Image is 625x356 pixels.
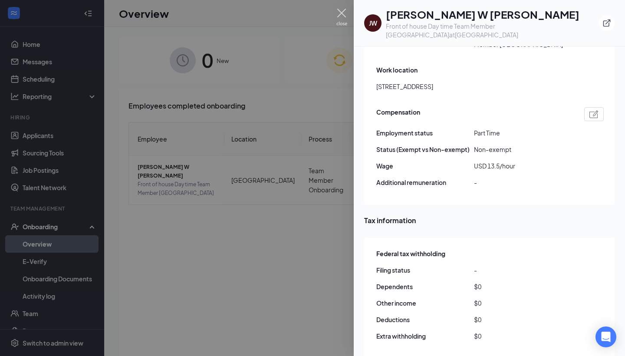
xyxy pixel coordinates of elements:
[474,315,572,324] span: $0
[364,215,615,226] span: Tax information
[602,19,611,27] svg: ExternalLink
[376,107,420,121] span: Compensation
[376,82,433,91] span: [STREET_ADDRESS]
[376,128,474,138] span: Employment status
[376,331,474,341] span: Extra withholding
[376,178,474,187] span: Additional remuneration
[369,19,377,27] div: JW
[376,265,474,275] span: Filing status
[474,282,572,291] span: $0
[474,128,572,138] span: Part Time
[474,145,572,154] span: Non-exempt
[386,22,599,39] div: Front of house Day time Team Member [GEOGRAPHIC_DATA] at [GEOGRAPHIC_DATA]
[376,298,474,308] span: Other income
[599,15,615,31] button: ExternalLink
[474,331,572,341] span: $0
[386,7,599,22] h1: [PERSON_NAME] W [PERSON_NAME]
[595,326,616,347] div: Open Intercom Messenger
[474,298,572,308] span: $0
[376,315,474,324] span: Deductions
[474,265,572,275] span: -
[376,161,474,171] span: Wage
[376,65,418,75] span: Work location
[376,282,474,291] span: Dependents
[474,161,572,171] span: USD 13.5/hour
[474,178,572,187] span: -
[376,145,474,154] span: Status (Exempt vs Non-exempt)
[376,249,445,258] span: Federal tax withholding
